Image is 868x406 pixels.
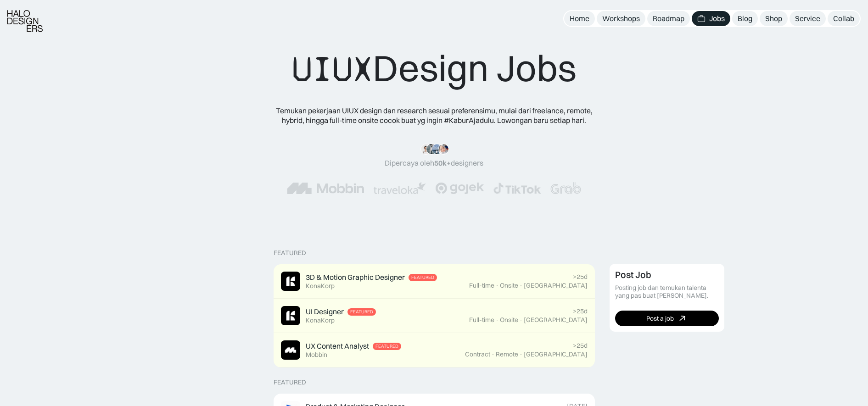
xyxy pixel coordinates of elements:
[306,351,327,359] div: Mobbin
[646,315,674,323] div: Post a job
[519,350,523,358] div: ·
[496,350,518,358] div: Remote
[570,14,589,23] div: Home
[692,11,730,26] a: Jobs
[732,11,758,26] a: Blog
[292,46,577,91] div: Design Jobs
[274,378,306,386] div: Featured
[709,14,725,23] div: Jobs
[573,273,588,281] div: >25d
[385,158,483,168] div: Dipercaya oleh designers
[500,316,518,324] div: Onsite
[292,47,373,91] span: UIUX
[274,264,595,299] a: Job Image3D & Motion Graphic DesignerFeaturedKonaKorp>25dFull-time·Onsite·[GEOGRAPHIC_DATA]
[760,11,788,26] a: Shop
[495,282,499,289] div: ·
[615,284,719,300] div: Posting job dan temukan talenta yang pas buat [PERSON_NAME].
[519,282,523,289] div: ·
[795,14,820,23] div: Service
[765,14,782,23] div: Shop
[281,306,300,325] img: Job Image
[274,299,595,333] a: Job ImageUI DesignerFeaturedKonaKorp>25dFull-time·Onsite·[GEOGRAPHIC_DATA]
[597,11,645,26] a: Workshops
[615,269,651,280] div: Post Job
[828,11,860,26] a: Collab
[573,307,588,315] div: >25d
[469,282,494,289] div: Full-time
[615,311,719,326] a: Post a job
[269,106,599,125] div: Temukan pekerjaan UIUX design dan research sesuai preferensimu, mulai dari freelance, remote, hyb...
[306,282,335,290] div: KonaKorp
[495,316,499,324] div: ·
[281,272,300,291] img: Job Image
[833,14,854,23] div: Collab
[274,249,306,257] div: Featured
[491,350,495,358] div: ·
[738,14,752,23] div: Blog
[524,282,588,289] div: [GEOGRAPHIC_DATA]
[500,282,518,289] div: Onsite
[281,340,300,360] img: Job Image
[411,275,434,280] div: Featured
[519,316,523,324] div: ·
[375,344,398,349] div: Featured
[564,11,595,26] a: Home
[274,333,595,367] a: Job ImageUX Content AnalystFeaturedMobbin>25dContract·Remote·[GEOGRAPHIC_DATA]
[602,14,640,23] div: Workshops
[469,316,494,324] div: Full-time
[434,158,451,167] span: 50k+
[573,342,588,350] div: >25d
[647,11,690,26] a: Roadmap
[653,14,684,23] div: Roadmap
[465,350,490,358] div: Contract
[306,307,344,317] div: UI Designer
[306,273,405,282] div: 3D & Motion Graphic Designer
[524,350,588,358] div: [GEOGRAPHIC_DATA]
[524,316,588,324] div: [GEOGRAPHIC_DATA]
[790,11,826,26] a: Service
[306,341,369,351] div: UX Content Analyst
[306,317,335,324] div: KonaKorp
[350,309,373,315] div: Featured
